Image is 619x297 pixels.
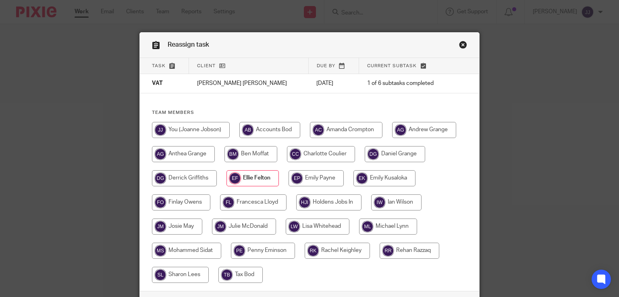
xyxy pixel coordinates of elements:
[168,41,209,48] span: Reassign task
[152,64,166,68] span: Task
[359,74,452,93] td: 1 of 6 subtasks completed
[367,64,417,68] span: Current subtask
[316,79,351,87] p: [DATE]
[459,41,467,52] a: Close this dialog window
[317,64,335,68] span: Due by
[197,79,301,87] p: [PERSON_NAME] [PERSON_NAME]
[152,109,467,116] h4: Team members
[197,64,216,68] span: Client
[152,81,163,87] span: VAT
